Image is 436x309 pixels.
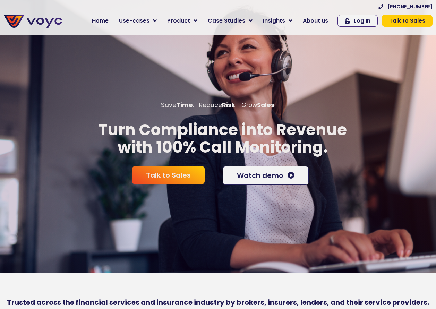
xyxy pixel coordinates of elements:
b: Trusted across the financial services and insurance industry by brokers, insurers, lenders, and t... [7,298,429,307]
a: Use-cases [114,14,162,28]
a: Talk to Sales [382,15,433,27]
b: Risk [222,101,235,109]
span: Insights [263,17,285,25]
img: voyc-full-logo [3,15,62,28]
a: [PHONE_NUMBER] [378,4,433,9]
span: [PHONE_NUMBER] [387,4,433,9]
a: Log In [337,15,378,27]
a: Talk to Sales [132,166,205,184]
span: Talk to Sales [146,172,191,179]
span: Log In [354,18,370,24]
span: Case Studies [208,17,245,25]
span: About us [303,17,328,25]
a: Watch demo [223,166,309,185]
b: Sales [257,101,274,109]
span: Watch demo [237,172,283,179]
span: Use-cases [119,17,149,25]
a: Product [162,14,203,28]
span: Home [92,17,109,25]
span: Talk to Sales [389,18,425,24]
a: About us [298,14,333,28]
a: Insights [258,14,298,28]
a: Home [87,14,114,28]
span: Product [167,17,190,25]
b: Time [176,101,193,109]
a: Case Studies [203,14,258,28]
